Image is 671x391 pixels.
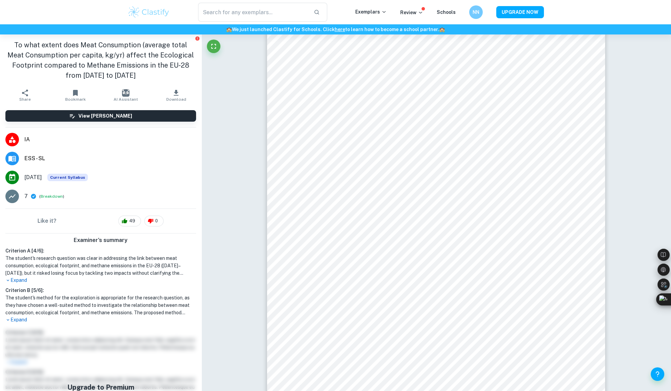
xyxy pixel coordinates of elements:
[1,26,670,33] h6: We just launched Clastify for Schools. Click to learn how to become a school partner.
[38,217,56,225] h6: Like it?
[122,89,129,97] img: AI Assistant
[5,294,196,316] h1: The student's method for the exploration is appropriate for the research question, as they have c...
[24,173,42,181] span: [DATE]
[5,254,196,277] h1: The student's research question was clear in addressing the link between meat consumption, ecolog...
[24,136,196,144] span: IA
[19,97,31,102] span: Share
[226,27,232,32] span: 🏫
[144,216,164,226] div: 0
[496,6,544,18] button: UPGRADE NOW
[335,27,345,32] a: here
[47,174,88,181] span: Current Syllabus
[125,218,139,224] span: 49
[472,8,480,16] h6: NN
[355,8,387,16] p: Exemplars
[195,36,200,41] button: Report issue
[114,97,138,102] span: AI Assistant
[400,9,423,16] p: Review
[5,316,196,323] p: Expand
[41,193,63,199] button: Breakdown
[198,3,309,22] input: Search for any exemplars...
[5,40,196,80] h1: To what extent does Meat Consumption (average total Meat Consumption per capita, kg/yr) affect th...
[5,277,196,284] p: Expand
[5,287,196,294] h6: Criterion B [ 5 / 6 ]:
[151,86,201,105] button: Download
[101,86,151,105] button: AI Assistant
[3,236,199,244] h6: Examiner's summary
[166,97,186,102] span: Download
[151,218,162,224] span: 0
[39,193,64,200] span: ( )
[24,192,28,200] p: 7
[65,97,86,102] span: Bookmark
[5,110,196,122] button: View [PERSON_NAME]
[5,247,196,254] h6: Criterion A [ 4 / 6 ]:
[50,86,101,105] button: Bookmark
[78,112,132,120] h6: View [PERSON_NAME]
[437,9,456,15] a: Schools
[469,5,483,19] button: NN
[118,216,141,226] div: 49
[47,174,88,181] div: This exemplar is based on the current syllabus. Feel free to refer to it for inspiration/ideas wh...
[651,367,664,381] button: Help and Feedback
[439,27,445,32] span: 🏫
[127,5,170,19] img: Clastify logo
[207,40,220,53] button: Fullscreen
[24,154,196,163] span: ESS - SL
